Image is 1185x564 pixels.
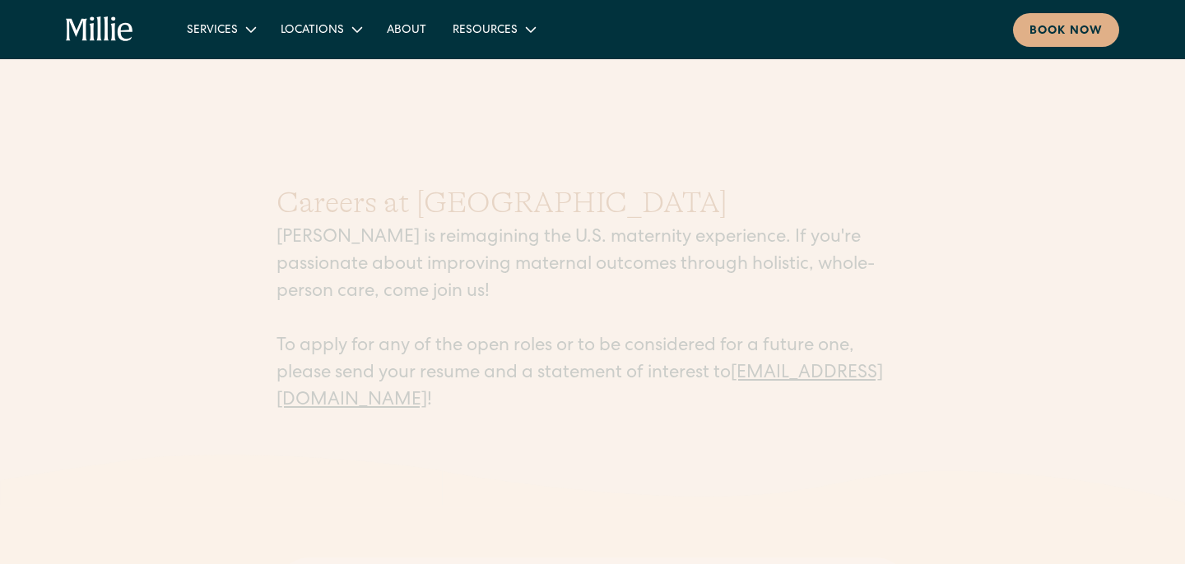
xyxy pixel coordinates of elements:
[439,16,547,43] div: Resources
[187,22,238,39] div: Services
[453,22,518,39] div: Resources
[1029,23,1103,40] div: Book now
[276,225,908,415] p: [PERSON_NAME] is reimagining the U.S. maternity experience. If you're passionate about improving ...
[281,22,344,39] div: Locations
[267,16,374,43] div: Locations
[276,181,908,225] h1: Careers at [GEOGRAPHIC_DATA]
[66,16,134,43] a: home
[1013,13,1119,47] a: Book now
[374,16,439,43] a: About
[174,16,267,43] div: Services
